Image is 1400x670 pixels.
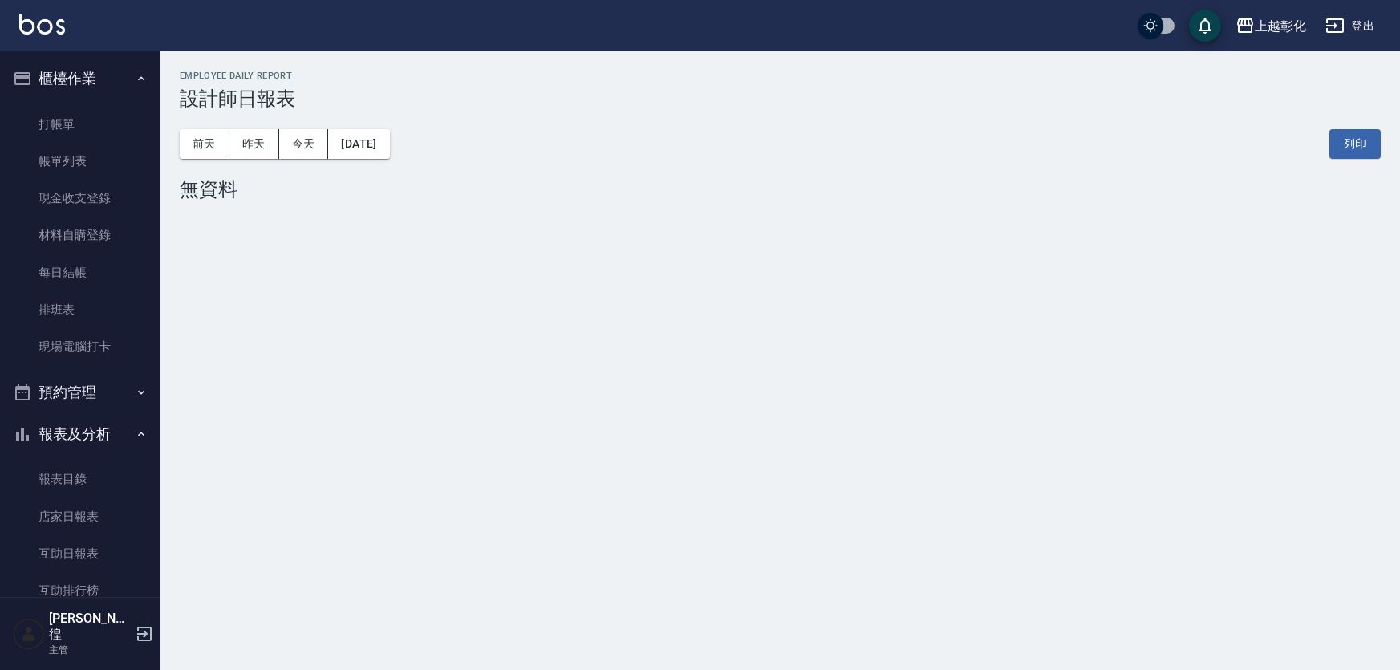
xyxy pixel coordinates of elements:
[6,291,154,328] a: 排班表
[13,618,45,650] img: Person
[6,413,154,455] button: 報表及分析
[49,611,131,643] h5: [PERSON_NAME]徨
[6,498,154,535] a: 店家日報表
[1255,16,1306,36] div: 上越彰化
[6,572,154,609] a: 互助排行榜
[1329,129,1381,159] button: 列印
[279,129,329,159] button: 今天
[1189,10,1221,42] button: save
[6,461,154,497] a: 報表目錄
[328,129,389,159] button: [DATE]
[180,87,1381,110] h3: 設計師日報表
[49,643,131,657] p: 主管
[6,58,154,99] button: 櫃檯作業
[1229,10,1313,43] button: 上越彰化
[6,372,154,413] button: 預約管理
[6,328,154,365] a: 現場電腦打卡
[180,129,229,159] button: 前天
[6,106,154,143] a: 打帳單
[6,180,154,217] a: 現金收支登錄
[6,217,154,254] a: 材料自購登錄
[6,535,154,572] a: 互助日報表
[180,178,1381,201] div: 無資料
[1319,11,1381,41] button: 登出
[229,129,279,159] button: 昨天
[6,143,154,180] a: 帳單列表
[6,254,154,291] a: 每日結帳
[180,71,1381,81] h2: Employee Daily Report
[19,14,65,35] img: Logo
